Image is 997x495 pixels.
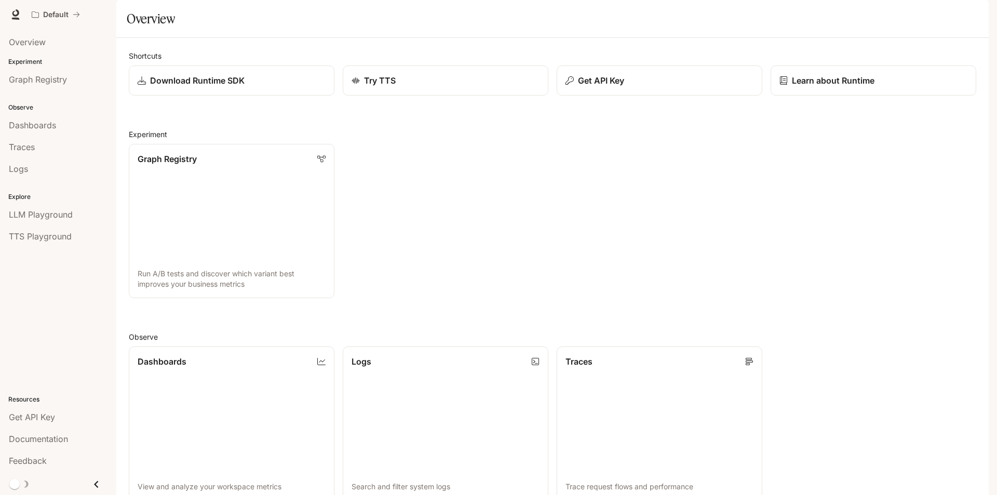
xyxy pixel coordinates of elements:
[364,74,396,87] p: Try TTS
[138,153,197,165] p: Graph Registry
[138,269,326,289] p: Run A/B tests and discover which variant best improves your business metrics
[343,65,548,96] a: Try TTS
[27,4,85,25] button: All workspaces
[565,481,753,492] p: Trace request flows and performance
[129,50,976,61] h2: Shortcuts
[129,65,334,96] a: Download Runtime SDK
[557,65,762,96] button: Get API Key
[129,331,976,342] h2: Observe
[127,8,175,29] h1: Overview
[150,74,245,87] p: Download Runtime SDK
[565,355,592,368] p: Traces
[792,74,874,87] p: Learn about Runtime
[771,65,976,96] a: Learn about Runtime
[129,129,976,140] h2: Experiment
[43,10,69,19] p: Default
[578,74,624,87] p: Get API Key
[352,481,540,492] p: Search and filter system logs
[138,355,186,368] p: Dashboards
[129,144,334,298] a: Graph RegistryRun A/B tests and discover which variant best improves your business metrics
[352,355,371,368] p: Logs
[138,481,326,492] p: View and analyze your workspace metrics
